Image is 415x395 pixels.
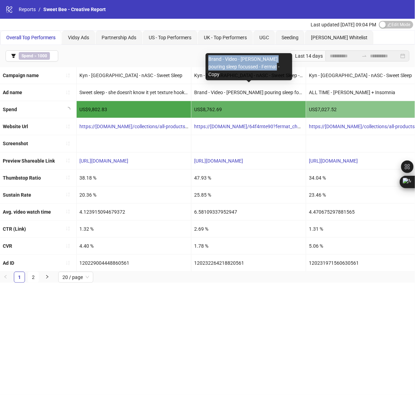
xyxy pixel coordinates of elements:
[6,35,55,40] span: Overall Top Performers
[3,124,28,129] b: Website Url
[191,84,306,101] div: Brand - Video - [PERSON_NAME] pouring sleep focussed - Fermat - Copy
[3,275,8,279] span: left
[309,158,358,164] a: [URL][DOMAIN_NAME]
[191,67,306,84] div: Kyn - [GEOGRAPHIC_DATA] - nASC - Sweet Sleep - Fermat
[77,170,191,186] div: 38.18 %
[191,238,306,254] div: 1.78 %
[311,35,368,40] span: [PERSON_NAME] Whitelist
[66,141,70,146] span: sort-ascending
[77,221,191,237] div: 1.32 %
[3,141,28,146] b: Screenshot
[43,7,106,12] span: Sweet Bee - Creative Report
[3,192,31,198] b: Sustain Rate
[311,22,376,27] span: Last updated [DATE] 09:04 PM
[21,54,33,58] b: Spend
[28,272,39,283] li: 2
[62,272,89,282] span: 20 / page
[191,204,306,220] div: 6.58109337952947
[79,158,128,164] a: [URL][DOMAIN_NAME]
[42,272,53,283] button: right
[66,124,70,129] span: sort-ascending
[66,209,70,214] span: sort-ascending
[191,187,306,203] div: 25.85 %
[3,158,55,164] b: Preview Shareable Link
[37,54,47,58] b: 1000
[45,275,49,279] span: right
[3,73,39,78] b: Campaign name
[3,175,41,181] b: Thumbstop Ratio
[362,53,367,59] span: to
[66,226,70,231] span: sort-ascending
[3,260,14,266] b: Ad ID
[194,158,243,164] a: [URL][DOMAIN_NAME]
[77,255,191,271] div: 120229004448860561
[66,175,70,180] span: sort-ascending
[6,50,58,61] button: Spend > 1000
[3,107,17,112] b: Spend
[77,84,191,101] div: Sweet sleep - she doesn't know it yet texture hook - 9:16 reel.MOV
[77,187,191,203] div: 20.36 %
[11,54,16,58] span: filter
[204,35,247,40] span: UK - Top Performers
[28,272,38,282] a: 2
[14,272,25,283] li: 1
[66,244,70,248] span: sort-ascending
[77,238,191,254] div: 4.40 %
[38,6,41,13] li: /
[102,35,136,40] span: Partnership Ads
[77,101,191,118] div: US$9,802.83
[42,272,53,283] li: Next Page
[362,53,367,59] span: swap-right
[3,209,51,215] b: Avg. video watch time
[66,90,70,95] span: sort-ascending
[191,221,306,237] div: 2.69 %
[77,67,191,84] div: Kyn - [GEOGRAPHIC_DATA] - nASC - Sweet Sleep
[58,272,93,283] div: Page Size
[68,35,89,40] span: Vidsy Ads
[191,101,306,118] div: US$8,762.69
[259,35,269,40] span: UGC
[64,106,71,113] span: loading
[291,50,326,61] div: Last 14 days
[191,255,306,271] div: 120232264218820561
[66,192,70,197] span: sort-ascending
[77,204,191,220] div: 4.123915094679372
[17,6,37,13] a: Reports
[206,53,292,80] div: Brand - Video - [PERSON_NAME] pouring sleep focussed - Fermat - Copy
[149,35,191,40] span: US - Top Performers
[66,158,70,163] span: sort-ascending
[14,272,25,282] a: 1
[282,35,299,40] span: Seeding
[19,52,50,60] span: >
[3,243,12,249] b: CVR
[191,170,306,186] div: 47.93 %
[66,261,70,265] span: sort-ascending
[3,90,22,95] b: Ad name
[66,73,70,78] span: sort-ascending
[3,226,26,232] b: CTR (Link)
